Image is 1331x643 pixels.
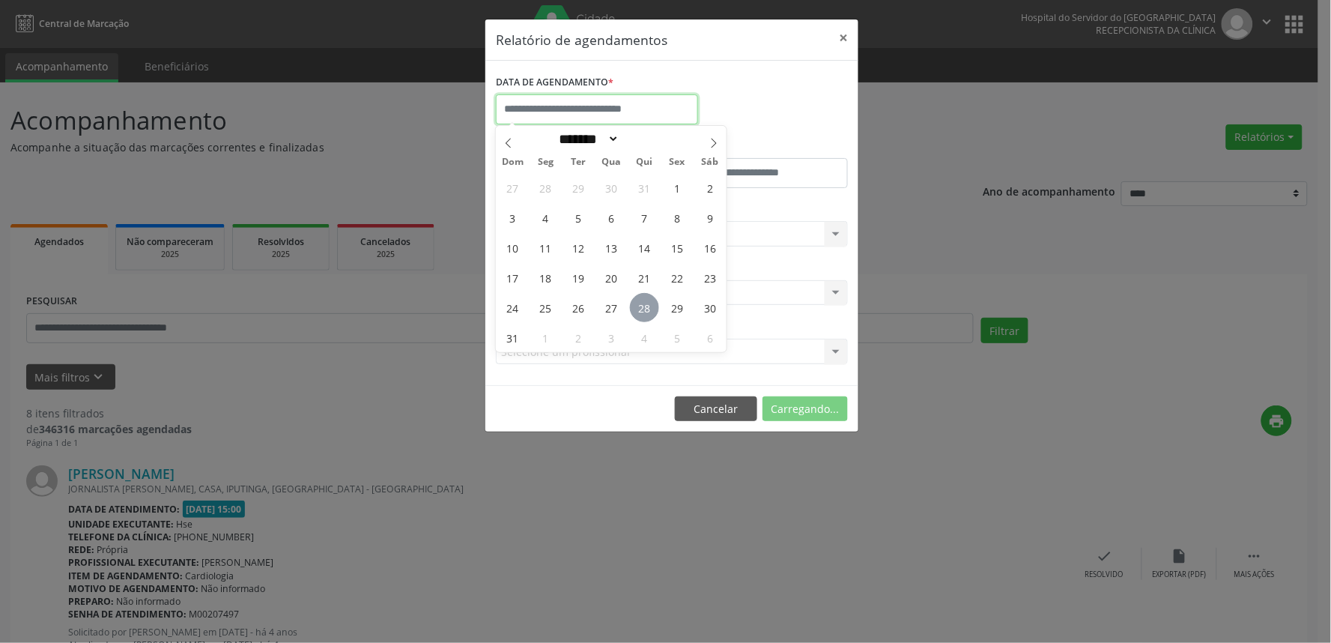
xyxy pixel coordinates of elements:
span: Setembro 4, 2025 [630,323,659,352]
span: Agosto 18, 2025 [531,263,560,292]
span: Agosto 14, 2025 [630,233,659,262]
span: Agosto 6, 2025 [597,203,626,232]
span: Agosto 9, 2025 [696,203,725,232]
select: Month [554,131,620,147]
span: Agosto 13, 2025 [597,233,626,262]
span: Seg [529,157,562,167]
span: Setembro 6, 2025 [696,323,725,352]
span: Julho 30, 2025 [597,173,626,202]
span: Agosto 28, 2025 [630,293,659,322]
span: Agosto 20, 2025 [597,263,626,292]
span: Agosto 27, 2025 [597,293,626,322]
span: Dom [496,157,529,167]
span: Agosto 15, 2025 [663,233,692,262]
span: Ter [562,157,595,167]
span: Agosto 21, 2025 [630,263,659,292]
span: Agosto 25, 2025 [531,293,560,322]
span: Agosto 29, 2025 [663,293,692,322]
span: Agosto 26, 2025 [564,293,593,322]
span: Setembro 5, 2025 [663,323,692,352]
span: Agosto 3, 2025 [498,203,527,232]
button: Carregando... [762,396,848,422]
span: Julho 31, 2025 [630,173,659,202]
span: Julho 28, 2025 [531,173,560,202]
span: Sex [661,157,694,167]
span: Agosto 30, 2025 [696,293,725,322]
span: Agosto 17, 2025 [498,263,527,292]
span: Agosto 4, 2025 [531,203,560,232]
span: Sáb [694,157,727,167]
span: Agosto 23, 2025 [696,263,725,292]
input: Year [619,131,669,147]
label: DATA DE AGENDAMENTO [496,71,613,94]
span: Agosto 1, 2025 [663,173,692,202]
span: Setembro 2, 2025 [564,323,593,352]
label: ATÉ [676,135,848,158]
h5: Relatório de agendamentos [496,30,667,49]
span: Qui [628,157,661,167]
span: Agosto 5, 2025 [564,203,593,232]
span: Agosto 8, 2025 [663,203,692,232]
span: Qua [595,157,628,167]
button: Close [828,19,858,56]
span: Julho 27, 2025 [498,173,527,202]
span: Agosto 22, 2025 [663,263,692,292]
span: Agosto 2, 2025 [696,173,725,202]
span: Agosto 31, 2025 [498,323,527,352]
span: Agosto 24, 2025 [498,293,527,322]
span: Setembro 1, 2025 [531,323,560,352]
span: Agosto 12, 2025 [564,233,593,262]
span: Agosto 10, 2025 [498,233,527,262]
button: Cancelar [675,396,757,422]
span: Setembro 3, 2025 [597,323,626,352]
span: Agosto 7, 2025 [630,203,659,232]
span: Agosto 19, 2025 [564,263,593,292]
span: Agosto 16, 2025 [696,233,725,262]
span: Julho 29, 2025 [564,173,593,202]
span: Agosto 11, 2025 [531,233,560,262]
